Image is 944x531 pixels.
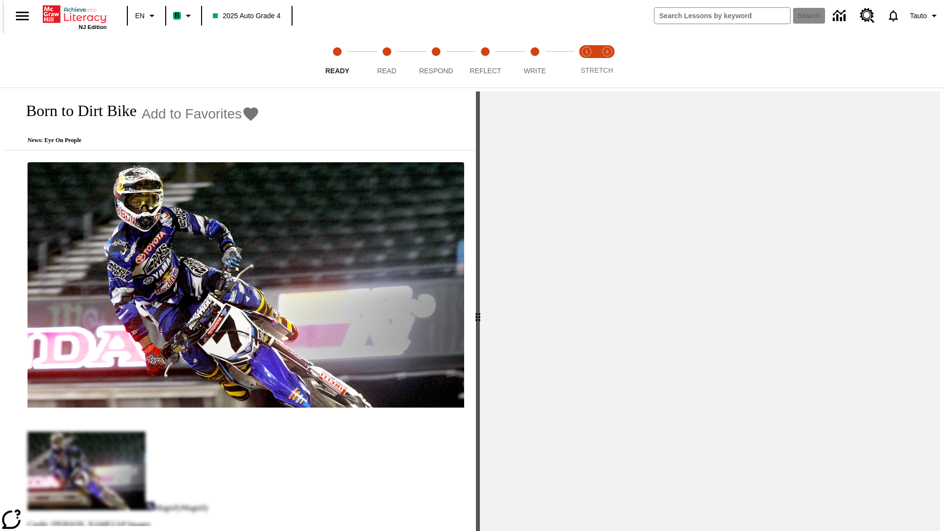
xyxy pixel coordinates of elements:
[213,11,281,21] span: 2025 Auto Grade 4
[169,7,198,25] button: Boost Class color is mint green. Change class color
[593,33,621,88] button: Stretch Respond step 2 of 2
[480,91,940,531] div: activity
[142,105,260,122] button: Add to Favorites - Born to Dirt Bike
[16,102,137,120] h1: Born to Dirt Bike
[827,2,854,29] a: Data Center
[8,1,37,30] button: Open side menu
[419,67,453,75] span: Respond
[457,33,514,88] button: Reflect step 4 of 5
[476,91,480,531] div: Press Enter or Spacebar and then press right and left arrow keys to move the slider
[585,49,588,54] text: 1
[28,162,464,408] img: Motocross racer James Stewart flies through the air on his dirt bike.
[910,11,927,21] span: Tauto
[4,91,476,526] div: reading
[358,33,415,88] button: Read step 2 of 5
[309,33,366,88] button: Ready step 1 of 5
[906,7,944,25] button: Profile/Settings
[408,33,465,88] button: Respond step 3 of 5
[654,8,790,24] input: search field
[325,67,350,75] span: Ready
[142,106,242,122] span: Add to Favorites
[881,3,906,29] a: Notifications
[79,24,107,30] span: NJ Edition
[572,33,601,88] button: Stretch Read step 1 of 2
[854,2,881,29] a: Resource Center, Will open in new tab
[175,9,179,22] span: B
[581,66,613,74] span: STRETCH
[470,67,501,75] span: Reflect
[606,49,608,54] text: 2
[43,3,107,30] div: Home
[16,137,260,144] p: News: Eye On People
[506,33,563,88] button: Write step 5 of 5
[524,67,546,75] span: Write
[377,67,396,75] span: Read
[131,7,162,25] button: Language: EN, Select a language
[135,11,145,21] span: EN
